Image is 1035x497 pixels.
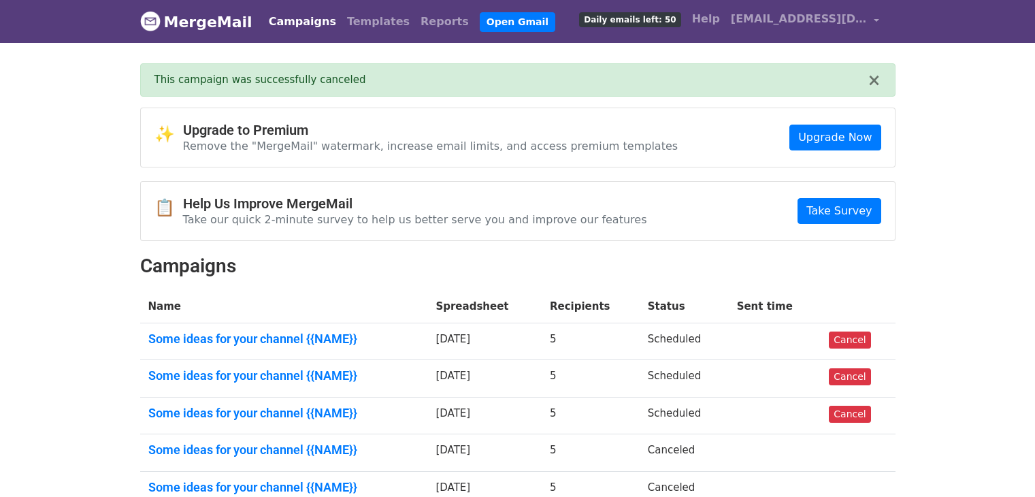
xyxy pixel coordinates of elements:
[427,397,542,434] td: [DATE]
[542,291,640,323] th: Recipients
[867,72,881,89] button: ×
[148,332,420,347] a: Some ideas for your channel {{NAME}}
[542,360,640,398] td: 5
[427,323,542,360] td: [DATE]
[140,11,161,31] img: MergeMail logo
[183,195,647,212] h4: Help Us Improve MergeMail
[140,7,252,36] a: MergeMail
[640,434,729,472] td: Canceled
[427,291,542,323] th: Spreadsheet
[640,291,729,323] th: Status
[640,360,729,398] td: Scheduled
[183,122,678,138] h4: Upgrade to Premium
[542,397,640,434] td: 5
[579,12,680,27] span: Daily emails left: 50
[427,434,542,472] td: [DATE]
[154,72,868,88] div: This campaign was successfully canceled
[640,323,729,360] td: Scheduled
[789,125,881,150] a: Upgrade Now
[640,397,729,434] td: Scheduled
[829,332,870,349] a: Cancel
[415,8,474,35] a: Reports
[480,12,555,32] a: Open Gmail
[574,5,686,33] a: Daily emails left: 50
[263,8,342,35] a: Campaigns
[829,406,870,423] a: Cancel
[154,125,183,144] span: ✨
[154,198,183,218] span: 📋
[427,360,542,398] td: [DATE]
[829,368,870,385] a: Cancel
[542,323,640,360] td: 5
[148,480,420,495] a: Some ideas for your channel {{NAME}}
[731,11,867,27] span: [EMAIL_ADDRESS][DOMAIN_NAME]
[542,434,640,472] td: 5
[183,139,678,153] p: Remove the "MergeMail" watermark, increase email limits, and access premium templates
[729,291,821,323] th: Sent time
[140,291,428,323] th: Name
[148,406,420,421] a: Some ideas for your channel {{NAME}}
[798,198,881,224] a: Take Survey
[140,255,896,278] h2: Campaigns
[148,443,420,458] a: Some ideas for your channel {{NAME}}
[148,368,420,383] a: Some ideas for your channel {{NAME}}
[725,5,885,37] a: [EMAIL_ADDRESS][DOMAIN_NAME]
[342,8,415,35] a: Templates
[183,212,647,227] p: Take our quick 2-minute survey to help us better serve you and improve our features
[687,5,725,33] a: Help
